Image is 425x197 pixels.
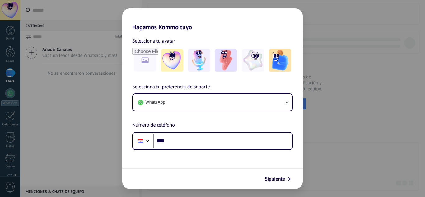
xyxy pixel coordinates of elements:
[145,99,165,106] span: WhatsApp
[132,37,175,45] span: Selecciona tu avatar
[132,121,175,129] span: Número de teléfono
[188,49,210,72] img: -2.jpeg
[135,134,147,148] div: Paraguay: + 595
[262,174,293,184] button: Siguiente
[215,49,237,72] img: -3.jpeg
[161,49,183,72] img: -1.jpeg
[242,49,264,72] img: -4.jpeg
[133,94,292,111] button: WhatsApp
[122,8,303,31] h2: Hagamos Kommo tuyo
[265,177,285,181] span: Siguiente
[132,83,210,91] span: Selecciona tu preferencia de soporte
[269,49,291,72] img: -5.jpeg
